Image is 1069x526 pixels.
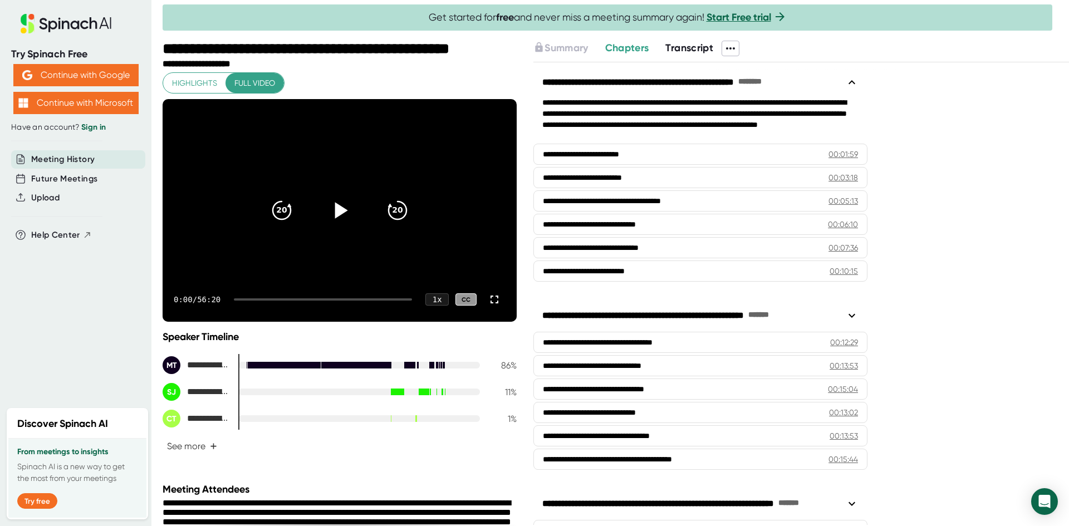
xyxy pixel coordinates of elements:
div: 11 % [489,387,517,397]
a: Start Free trial [707,11,771,23]
span: Transcript [665,42,713,54]
a: Sign in [81,122,106,132]
div: 00:13:02 [829,407,858,418]
div: 00:10:15 [830,266,858,277]
button: Transcript [665,41,713,56]
div: Susan K Jacobo [163,383,229,401]
div: María C Febre De La Torre [163,356,229,374]
span: + [210,442,217,451]
div: 1 % [489,414,517,424]
p: Spinach AI is a new way to get the most from your meetings [17,461,138,484]
div: Have an account? [11,122,140,132]
button: Help Center [31,229,92,242]
div: 1 x [425,293,449,306]
button: Upload [31,191,60,204]
button: Continue with Microsoft [13,92,139,114]
div: 00:12:29 [830,337,858,348]
h3: From meetings to insights [17,448,138,456]
div: CC [455,293,477,306]
span: Get started for and never miss a meeting summary again! [429,11,787,24]
div: Meeting Attendees [163,483,519,495]
div: 00:03:18 [828,172,858,183]
div: 00:15:04 [828,384,858,395]
button: Future Meetings [31,173,97,185]
button: Full video [225,73,284,94]
button: Chapters [605,41,649,56]
div: Crystal J Tran [163,410,229,427]
div: 00:01:59 [828,149,858,160]
div: 00:05:13 [828,195,858,207]
div: 00:13:53 [830,430,858,441]
div: Open Intercom Messenger [1031,488,1058,515]
h2: Discover Spinach AI [17,416,108,431]
div: 00:07:36 [828,242,858,253]
img: Aehbyd4JwY73AAAAAElFTkSuQmCC [22,70,32,80]
button: Meeting History [31,153,95,166]
b: free [496,11,514,23]
span: Chapters [605,42,649,54]
div: Try Spinach Free [11,48,140,61]
div: SJ [163,383,180,401]
div: 0:00 / 56:20 [174,295,220,304]
div: 00:13:53 [830,360,858,371]
span: Full video [234,76,275,90]
span: Highlights [172,76,217,90]
div: 86 % [489,360,517,371]
button: Highlights [163,73,226,94]
span: Help Center [31,229,80,242]
button: See more+ [163,436,222,456]
div: Upgrade to access [533,41,605,56]
span: Summary [545,42,588,54]
div: 00:15:44 [828,454,858,465]
button: Try free [17,493,57,509]
div: 00:06:10 [828,219,858,230]
div: CT [163,410,180,427]
div: MT [163,356,180,374]
div: Speaker Timeline [163,331,517,343]
button: Summary [533,41,588,56]
button: Continue with Google [13,64,139,86]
